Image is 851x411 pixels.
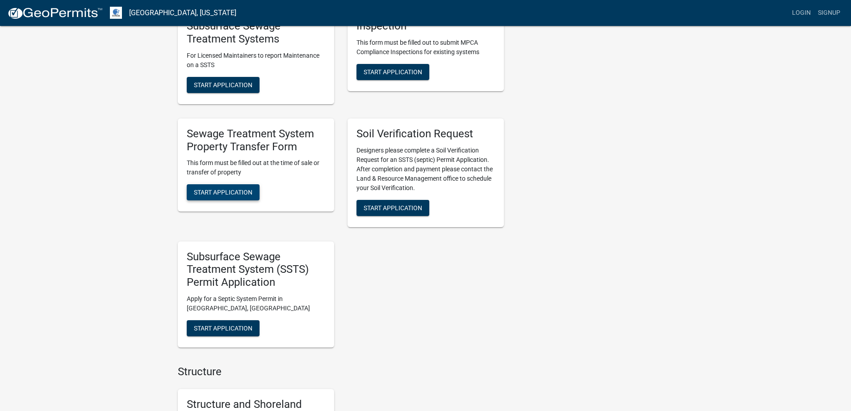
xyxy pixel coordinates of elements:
a: Signup [814,4,844,21]
img: Otter Tail County, Minnesota [110,7,122,19]
span: Start Application [194,189,252,196]
button: Start Application [187,184,260,200]
h5: Subsurface Sewage Treatment System (SSTS) Permit Application [187,250,325,289]
button: Start Application [356,200,429,216]
button: Start Application [356,64,429,80]
a: [GEOGRAPHIC_DATA], [US_STATE] [129,5,236,21]
h5: Maintenance Report for Subsurface Sewage Treatment Systems [187,7,325,45]
p: This form must be filled out at the time of sale or transfer of property [187,158,325,177]
p: This form must be filled out to submit MPCA Compliance Inspections for existing systems [356,38,495,57]
p: Designers please complete a Soil Verification Request for an SSTS (septic) Permit Application. Af... [356,146,495,193]
button: Start Application [187,77,260,93]
h5: Sewage Treatment System Property Transfer Form [187,127,325,153]
p: Apply for a Septic System Permit in [GEOGRAPHIC_DATA], [GEOGRAPHIC_DATA] [187,294,325,313]
span: Start Application [364,204,422,211]
button: Start Application [187,320,260,336]
a: Login [788,4,814,21]
h4: Structure [178,365,504,378]
span: Start Application [194,81,252,88]
span: Start Application [364,68,422,75]
h5: Soil Verification Request [356,127,495,140]
span: Start Application [194,324,252,331]
p: For Licensed Maintainers to report Maintenance on a SSTS [187,51,325,70]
